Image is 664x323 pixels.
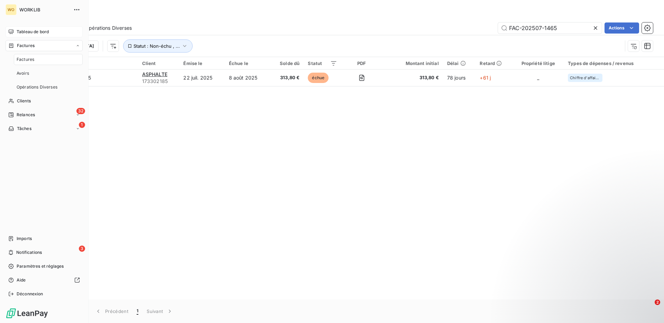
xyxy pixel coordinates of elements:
[17,277,26,283] span: Aide
[17,43,35,49] span: Factures
[17,291,43,297] span: Déconnexion
[6,275,83,286] a: Aide
[17,84,57,90] span: Opérations Diverses
[17,263,64,269] span: Paramètres et réglages
[6,4,17,15] div: WO
[570,76,600,80] span: Chiffre d'affaires - Brokerage
[17,126,31,132] span: Tâches
[17,29,49,35] span: Tableau de bord
[6,308,48,319] img: Logo LeanPay
[480,61,508,66] div: Retard
[308,73,329,83] span: échue
[447,61,472,66] div: Délai
[79,122,85,128] span: 1
[142,78,175,85] span: 173302185
[655,299,660,305] span: 2
[386,61,439,66] div: Montant initial
[183,61,220,66] div: Émise le
[137,308,138,315] span: 1
[229,61,266,66] div: Échue le
[386,74,439,81] span: 313,80 €
[16,249,42,256] span: Notifications
[142,304,177,319] button: Suivant
[123,39,193,53] button: Statut : Non-échu , ...
[17,236,32,242] span: Imports
[17,112,35,118] span: Relances
[274,61,300,66] div: Solde dû
[76,108,85,114] span: 32
[225,70,270,86] td: 8 août 2025
[142,61,175,66] div: Client
[132,304,142,319] button: 1
[640,299,657,316] iframe: Intercom live chat
[345,61,378,66] div: PDF
[605,22,639,34] button: Actions
[133,43,180,49] span: Statut : Non-échu , ...
[142,71,167,77] span: ASPHALTE
[274,74,300,81] span: 313,80 €
[568,61,660,66] div: Types de dépenses / revenus
[517,61,560,66] div: Propriété litige
[443,70,476,86] td: 78 jours
[19,7,69,12] span: WORKLIB
[91,304,132,319] button: Précédent
[480,75,491,81] span: +61 j
[17,98,31,104] span: Clients
[308,61,337,66] div: Statut
[537,75,539,81] span: _
[17,56,34,63] span: Factures
[179,70,224,86] td: 22 juil. 2025
[85,25,132,31] span: Opérations Diverses
[526,256,664,304] iframe: Intercom notifications message
[498,22,602,34] input: Rechercher
[79,246,85,252] span: 3
[17,70,29,76] span: Avoirs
